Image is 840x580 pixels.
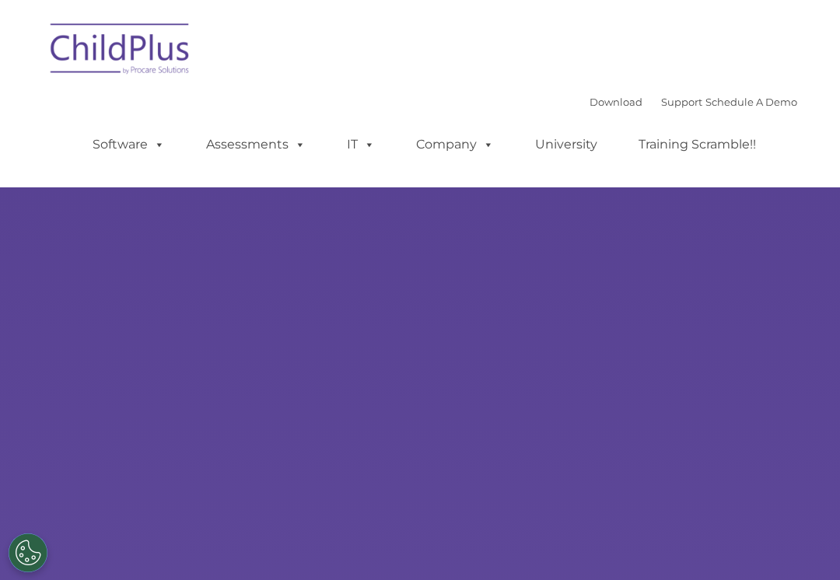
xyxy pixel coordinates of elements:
[43,12,198,90] img: ChildPlus by Procare Solutions
[9,533,47,572] button: Cookies Settings
[590,96,642,108] a: Download
[331,129,390,160] a: IT
[191,129,321,160] a: Assessments
[661,96,702,108] a: Support
[401,129,509,160] a: Company
[705,96,797,108] a: Schedule A Demo
[590,96,797,108] font: |
[520,129,613,160] a: University
[623,129,772,160] a: Training Scramble!!
[77,129,180,160] a: Software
